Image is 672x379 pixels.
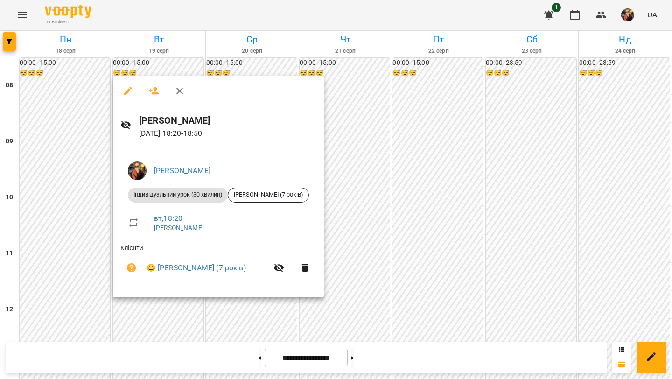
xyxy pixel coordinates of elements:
ul: Клієнти [120,243,316,287]
h6: [PERSON_NAME] [139,113,316,128]
a: [PERSON_NAME] [154,166,210,175]
a: вт , 18:20 [154,214,182,223]
span: Індивідуальний урок (30 хвилин) [128,190,228,199]
img: 64c67bdf17accf7feec17070992476f4.jpg [128,161,147,180]
a: [PERSON_NAME] [154,224,204,232]
div: [PERSON_NAME] (7 років) [228,188,309,203]
button: Візит ще не сплачено. Додати оплату? [120,257,143,279]
a: 😀 [PERSON_NAME] (7 років) [147,262,246,274]
span: [PERSON_NAME] (7 років) [228,190,308,199]
p: [DATE] 18:20 - 18:50 [139,128,316,139]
